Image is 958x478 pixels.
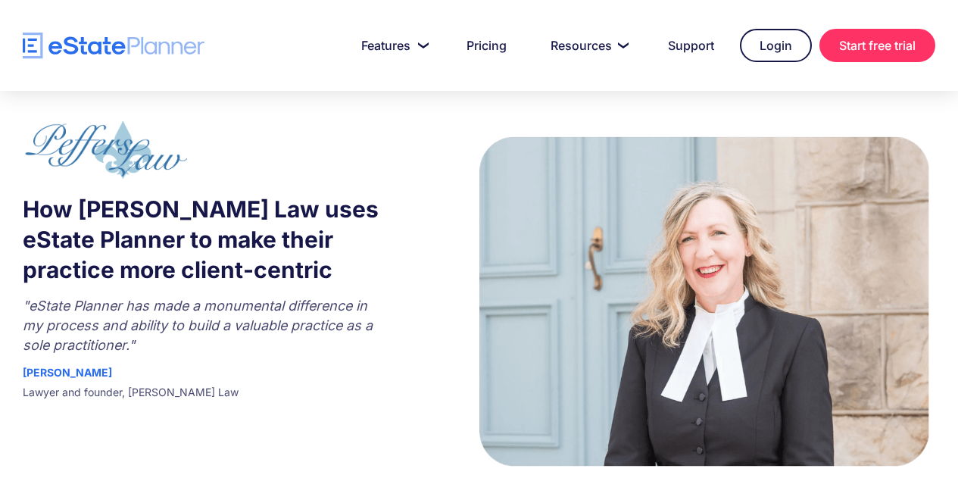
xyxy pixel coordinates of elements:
h1: How [PERSON_NAME] Law uses eState Planner to make their practice more client-centric [23,194,388,285]
img: logo of Peffers Law [23,121,187,179]
a: Start free trial [819,29,935,62]
a: Features [343,30,441,61]
a: Pricing [448,30,525,61]
a: home [23,33,204,59]
a: Login [740,29,812,62]
em: "eState Planner has made a monumental difference in my process and ability to build a valuable pr... [23,298,373,353]
a: Support [650,30,732,61]
a: Resources [532,30,642,61]
strong: [PERSON_NAME] [23,366,112,379]
p: Lawyer and founder, [PERSON_NAME] Law [23,363,388,402]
